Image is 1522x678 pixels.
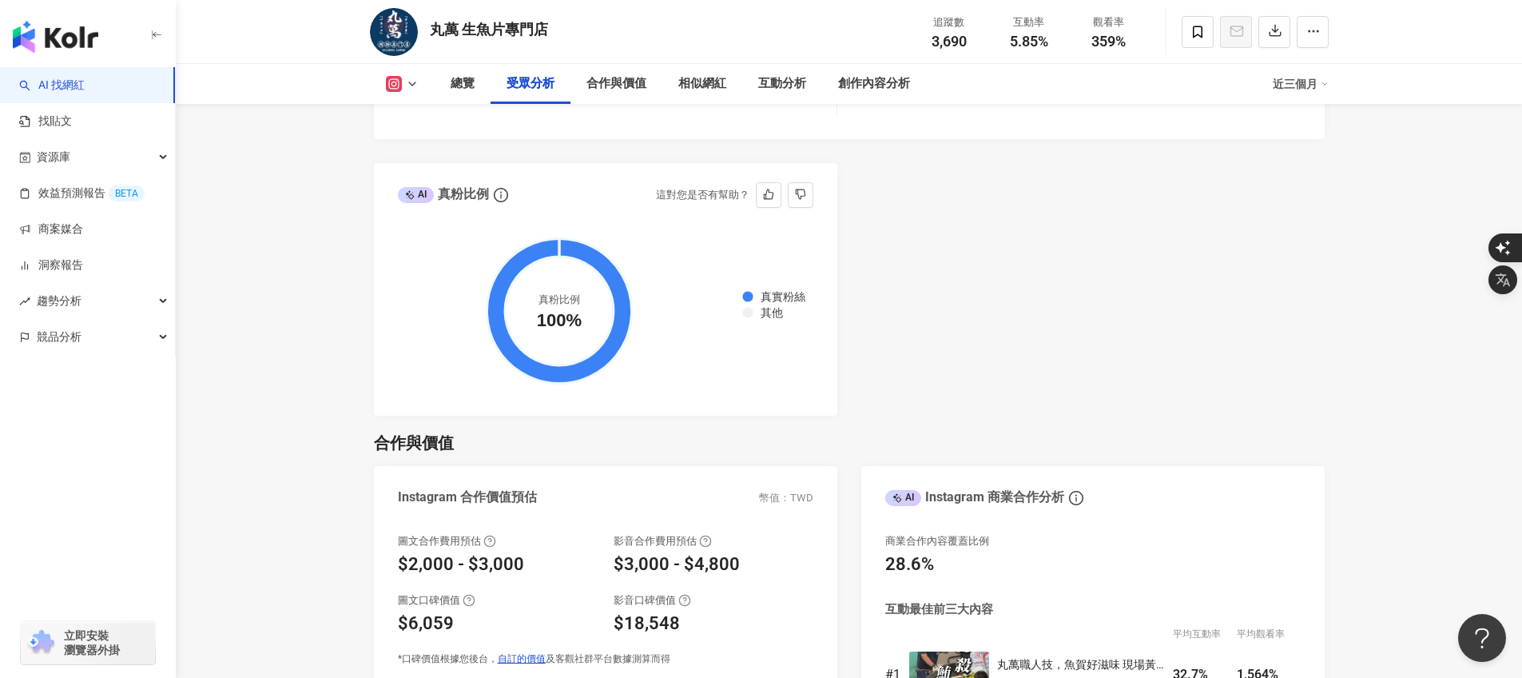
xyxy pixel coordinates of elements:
div: *口碑價值根據您後台， 及客觀社群平台數據測算而得 [398,652,813,666]
iframe: Help Scout Beacon - Open [1458,614,1506,662]
span: 其他 [749,306,783,319]
a: searchAI 找網紅 [19,78,85,94]
div: AI [885,490,921,506]
div: $18,548 [614,612,680,636]
div: 總覽 [451,74,475,94]
div: AI [398,187,434,203]
div: 平均觀看率 [1237,626,1301,642]
span: 359% [1091,34,1126,50]
div: $3,000 - $4,800 [614,552,740,577]
a: 效益預測報告BETA [19,185,145,201]
div: 互動分析 [758,74,806,94]
span: 5.85% [1010,34,1048,50]
img: KOL Avatar [370,8,418,56]
div: 互動率 [999,14,1059,30]
div: 互動最佳前三大內容 [885,601,993,618]
div: 真粉比例 [398,185,489,203]
div: Instagram 商業合作分析 [885,489,1064,506]
span: 立即安裝 瀏覽器外掛 [64,628,120,657]
div: 觀看率 [1079,14,1139,30]
span: 3,690 [932,33,967,50]
div: 近三個月 [1273,71,1329,97]
span: info-circle [1067,489,1086,508]
div: 相似網紅 [678,74,726,94]
span: 趨勢分析 [37,283,81,319]
span: 競品分析 [37,319,81,355]
div: $6,059 [398,612,454,636]
div: 圖文合作費用預估 [398,534,496,548]
div: Instagram 合作價值預估 [398,489,537,506]
div: 這對您是否有幫助？ [656,183,749,207]
span: 資源庫 [37,139,70,175]
div: 受眾分析 [507,74,554,94]
a: 洞察報告 [19,257,83,273]
div: 合作與價值 [374,432,454,454]
div: 28.6% [885,552,934,577]
div: 平均互動率 [1173,626,1237,642]
span: rise [19,296,30,307]
div: $2,000 - $3,000 [398,552,524,577]
div: 創作內容分析 [838,74,910,94]
div: 追蹤數 [919,14,980,30]
span: info-circle [491,185,511,205]
a: 找貼文 [19,114,72,130]
span: like [763,189,774,200]
div: 丸萬 生魚片專門店 [430,19,548,39]
a: 商案媒合 [19,221,83,237]
div: 影音口碑價值 [614,593,691,608]
div: 圖文口碑價值 [398,593,475,608]
span: 真實粉絲 [749,290,805,303]
img: chrome extension [26,630,57,656]
div: 合作與價值 [586,74,646,94]
div: 丸萬職人技，魚賀好滋味 現場黃鰭鮪魚切割秀！ #生魚片 #鮪魚 #鮭魚 #台中美食 [997,657,1165,673]
a: chrome extension立即安裝 瀏覽器外掛 [21,621,155,664]
span: dislike [795,189,806,200]
div: 影音合作費用預估 [614,534,712,548]
img: logo [13,21,98,53]
a: 自訂的價值 [498,653,546,664]
div: 商業合作內容覆蓋比例 [885,534,989,548]
div: 幣值：TWD [759,491,813,505]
